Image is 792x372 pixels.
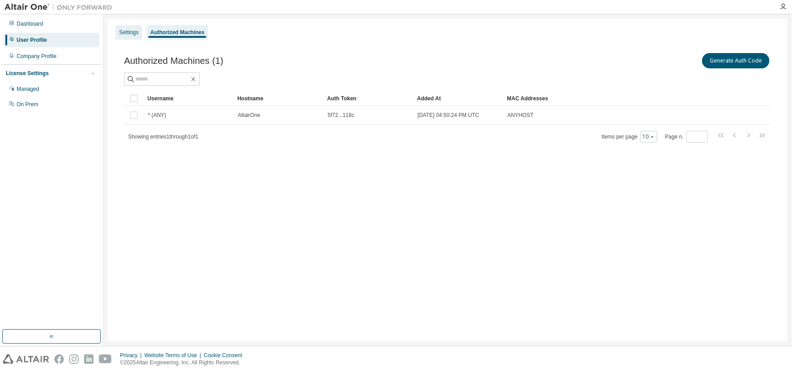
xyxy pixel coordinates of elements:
[69,354,79,364] img: instagram.svg
[148,112,166,119] span: * (ANY)
[120,359,248,367] p: © 2025 Altair Engineering, Inc. All Rights Reserved.
[238,112,260,119] span: AltairOne
[84,354,93,364] img: linkedin.svg
[507,112,534,119] span: ANYHOST
[124,56,223,66] span: Authorized Machines (1)
[507,91,677,106] div: MAC Addresses
[128,134,198,140] span: Showing entries 1 through 1 of 1
[3,354,49,364] img: altair_logo.svg
[17,101,38,108] div: On Prem
[120,352,144,359] div: Privacy
[147,91,230,106] div: Username
[6,70,49,77] div: License Settings
[150,29,205,36] div: Authorized Machines
[417,91,500,106] div: Added At
[643,133,655,140] button: 10
[418,112,479,119] span: [DATE] 04:50:24 PM UTC
[17,85,39,93] div: Managed
[4,3,117,12] img: Altair One
[54,354,64,364] img: facebook.svg
[702,53,770,68] button: Generate Auth Code
[327,91,410,106] div: Auth Token
[17,53,57,60] div: Company Profile
[602,131,657,143] span: Items per page
[237,91,320,106] div: Hostname
[99,354,112,364] img: youtube.svg
[17,20,43,27] div: Dashboard
[204,352,247,359] div: Cookie Consent
[119,29,138,36] div: Settings
[328,112,354,119] span: 5f72...118c
[665,131,708,143] span: Page n.
[144,352,204,359] div: Website Terms of Use
[17,36,47,44] div: User Profile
